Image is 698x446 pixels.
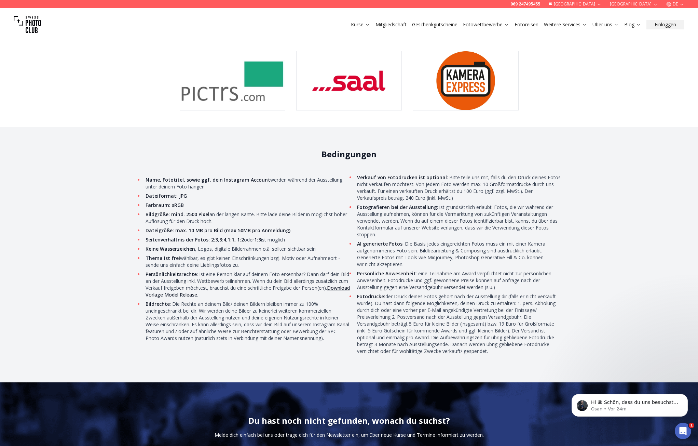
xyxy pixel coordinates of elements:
button: Fotoreisen [512,20,541,29]
strong: Farbraum: sRGB [146,202,184,208]
button: Fotowettbewerbe [460,20,512,29]
button: Geschenkgutscheine [409,20,460,29]
a: Über uns [592,21,619,28]
li: : Bitte teile uns mit, falls du den Druck deines Fotos nicht verkaufen möchtest. Von jedem Foto w... [355,174,562,201]
li: : Ist eine Person klar auf deinem Foto erkennbar? Dann darf dein Bild an der Ausstellung inkl. We... [143,271,351,298]
strong: Persönliche Anwesenheit [357,270,416,277]
a: Weitere Services [544,21,587,28]
li: wählbar, es gibt keinen Einschränkungen bzgl. Motiv oder Aufnahmeort - sende uns einfach deine Li... [143,255,351,268]
img: Swiss photo club [14,11,41,38]
li: : Die Rechte an deinem Bild/ deinen Bildern bleiben immer zu 100% uneingeschränkt bei dir. Wir we... [143,301,351,342]
li: , Logos, digitale Bilderrahmen o.ä. sollten sichtbar sein [143,246,351,252]
strong: Fotografieren bei der Ausstellung [357,204,437,210]
img: Saal Digital: Fotoprodukte in HighEnd-Qualität [297,51,401,110]
li: werden während der Ausstellung unter deinem Foto hängen [143,176,351,190]
strong: Keine Wasserzeichen [146,246,195,252]
iframe: Intercom live chat [675,423,691,439]
strong: Bildgröße: mind. 2500 Pixel [146,211,209,218]
strong: Fotodrucke: [357,293,385,300]
h2: Bedingungen [136,149,562,160]
li: : Die Basis jedes eingereichten Fotos muss ein mit einer Kamera aufgenommenes Foto sein. Bildbear... [355,240,562,268]
li: : ist grundsätzlich erlaubt. Fotos, die wir während der Ausstellung aufnehmen, können für die Ver... [355,204,562,238]
p: Melde dich einfach bei uns oder trage dich für den Newsletter ein, um über neue Kurse und Termine... [215,432,484,438]
button: Blog [621,20,644,29]
strong: AI generierte Fotos [357,240,402,247]
button: Mitgliedschaft [373,20,409,29]
li: der Druck deines Fotos gehört nach der Ausstellung dir (falls er nicht verkauft wurde). Du hast d... [355,293,562,355]
iframe: Intercom notifications Nachricht [561,380,698,428]
h2: Du hast noch nicht gefunden, wonach du suchst? [248,415,450,426]
button: Einloggen [646,20,684,29]
a: Kurse [351,21,370,28]
strong: 1:3 [254,236,261,243]
a: Geschenkgutscheine [412,21,457,28]
strong: Bildrechte [146,301,170,307]
strong: Dateigröße: max. 10 MB pro Bild (max 50MB pro Anmeldung) [146,227,290,234]
img: Pictrs - Onlineshops für Fotografen [180,51,285,110]
button: Über uns [590,20,621,29]
strong: optional [426,174,447,181]
a: 069 247495455 [510,1,540,7]
button: Weitere Services [541,20,590,29]
a: Blog [624,21,641,28]
a: Download Vorlage Model Release [146,285,350,298]
strong: Persönlichkeitsrechte [146,271,197,277]
button: Kurse [348,20,373,29]
a: Fotoreisen [515,21,538,28]
a: Mitgliedschaft [375,21,407,28]
strong: Verkauf von Fotodrucken ist [357,174,425,181]
li: : eine Teilnahme am Award verpflichtet nicht zur persönlichen Anwesenheit. Fotodrucke und ggf. ge... [355,270,562,291]
strong: 1:1, 1:2 [228,236,244,243]
strong: Thema ist frei [146,255,180,261]
strong: Name, Fototitel, sowie ggf. dein Instagram Account [146,176,270,183]
strong: Dateiformat: JPG [146,193,187,199]
strong: 3:4 [219,236,226,243]
li: an der langen Kante. Bitte lade deine Bilder in möglichst hoher Auflösung für den Druck hoch. [143,211,351,225]
li: , , oder ist möglich [143,236,351,243]
span: 1 [689,423,694,428]
a: Fotowettbewerbe [463,21,509,28]
strong: Seitenverhältnis der Fotos: 2:3 [146,236,218,243]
